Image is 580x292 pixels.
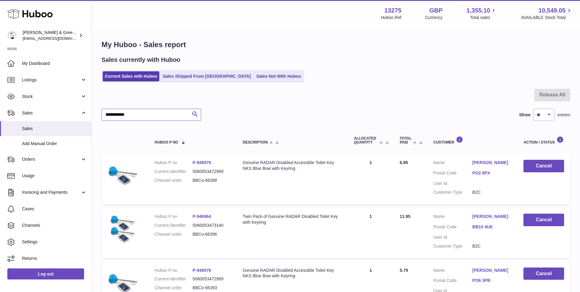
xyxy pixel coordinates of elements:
[400,160,408,165] span: 6.95
[557,112,570,118] span: entries
[433,160,472,167] dt: Name
[22,77,80,83] span: Listings
[472,170,512,176] a: PO2 8PX
[433,268,472,275] dt: Name
[472,243,512,249] dd: B2C
[523,268,564,280] button: Cancel
[155,268,193,273] dt: Huboo P no
[193,223,231,228] dd: 5060053473140
[22,206,87,212] span: Cases
[433,181,472,186] dt: User Id
[433,243,472,249] dt: Customer Type
[23,30,78,41] div: [PERSON_NAME] & Green Ltd
[22,173,87,179] span: Usage
[108,214,138,244] img: $_57.JPG
[400,137,412,144] span: Total paid
[472,224,512,230] a: BB10 4UE
[472,268,512,273] a: [PERSON_NAME]
[7,31,17,40] img: internalAdmin-13275@internal.huboo.com
[538,6,566,15] span: 10,549.05
[433,170,472,178] dt: Postal Code
[22,239,87,245] span: Settings
[22,256,87,261] span: Returns
[433,278,472,285] dt: Postal Code
[193,285,231,291] dd: BBCo-66393
[243,140,268,144] span: Description
[433,214,472,221] dt: Name
[472,160,512,166] a: [PERSON_NAME]
[155,160,193,166] dt: Huboo P no
[433,224,472,231] dt: Postal Code
[193,231,231,237] dd: BBCo-66396
[433,234,472,240] dt: User Id
[519,112,530,118] label: Show
[155,169,193,174] dt: Current identifier
[243,160,342,171] div: Genuine RADAR Disabled Accessible Toilet Key NKS Blue Bow with Keyring
[161,71,253,81] a: Sales Shipped From [GEOGRAPHIC_DATA]
[193,276,231,282] dd: 5060053472969
[254,71,303,81] a: Sales Not With Huboo
[22,94,80,99] span: Stock
[193,169,231,174] dd: 5060053472969
[102,40,570,50] h1: My Huboo - Sales report
[381,15,401,21] div: Huboo Ref
[429,6,442,15] strong: GBP
[155,276,193,282] dt: Current identifier
[470,15,497,21] span: Total sales
[193,178,231,183] dd: BBCo-66398
[155,178,193,183] dt: Channel order
[22,61,87,66] span: My Dashboard
[384,6,401,15] strong: 13275
[22,110,80,116] span: Sales
[155,140,178,144] span: Huboo P no
[102,56,180,64] h2: Sales currently with Huboo
[472,189,512,195] dd: B2C
[7,268,84,279] a: Log out
[521,15,573,21] span: AVAILABLE Stock Total
[354,137,378,144] span: ALLOCATED Quantity
[108,160,138,190] img: $_57.JPG
[348,208,393,258] td: 1
[103,71,159,81] a: Current Sales with Huboo
[23,36,90,41] span: [EMAIL_ADDRESS][DOMAIN_NAME]
[400,214,410,219] span: 11.95
[243,214,342,225] div: Twin Pack of Genuine RADAR Disabled Toilet Key with Keyring
[243,268,342,279] div: Genuine RADAR Disabled Accessible Toilet Key NKS Blue Bow with Keyring
[348,154,393,204] td: 1
[155,223,193,228] dt: Current identifier
[155,214,193,219] dt: Huboo P no
[22,141,87,147] span: Add Manual Order
[22,189,80,195] span: Invoicing and Payments
[467,6,490,15] span: 1,355.10
[22,156,80,162] span: Orders
[523,160,564,172] button: Cancel
[472,214,512,219] a: [PERSON_NAME]
[22,126,87,132] span: Sales
[523,136,564,144] div: Action / Status
[400,268,408,273] span: 5.79
[193,268,211,273] a: P-948978
[521,6,573,21] a: 10,549.05 AVAILABLE Stock Total
[425,15,443,21] div: Currency
[22,223,87,228] span: Channels
[193,160,211,165] a: P-948978
[467,6,497,21] a: 1,355.10 Total sales
[193,214,211,219] a: P-946964
[472,278,512,283] a: PO6 3PB
[155,285,193,291] dt: Channel order
[523,214,564,226] button: Cancel
[155,231,193,237] dt: Channel order
[433,189,472,195] dt: Customer Type
[433,136,511,144] div: Customer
